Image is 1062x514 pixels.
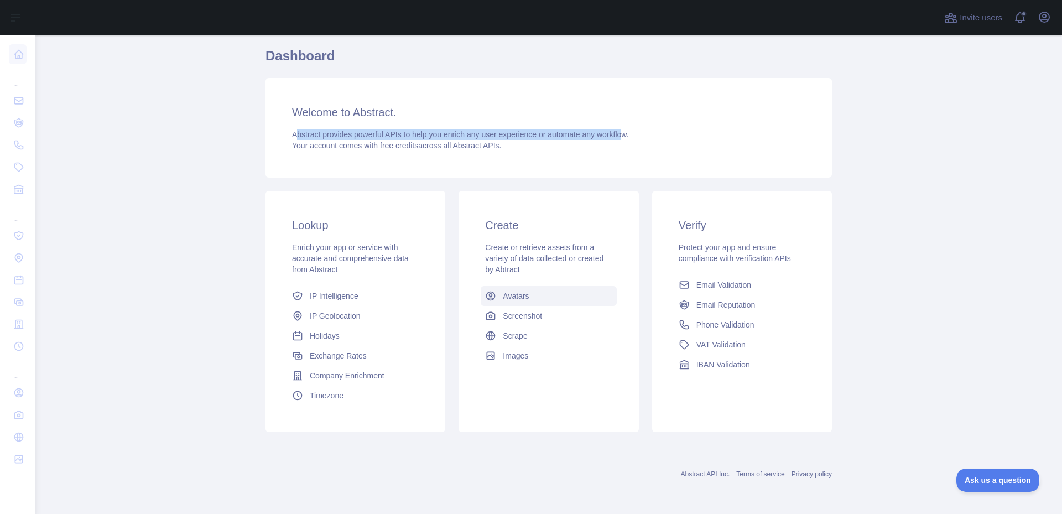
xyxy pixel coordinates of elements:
span: IBAN Validation [696,359,750,370]
a: Avatars [481,286,616,306]
div: ... [9,201,27,224]
span: Invite users [960,12,1002,24]
a: Terms of service [736,470,784,478]
span: IP Geolocation [310,310,361,321]
a: Email Reputation [674,295,810,315]
a: IP Intelligence [288,286,423,306]
span: Exchange Rates [310,350,367,361]
span: Holidays [310,330,340,341]
h1: Dashboard [265,47,832,74]
span: Create or retrieve assets from a variety of data collected or created by Abtract [485,243,603,274]
span: Screenshot [503,310,542,321]
span: Email Reputation [696,299,756,310]
h3: Lookup [292,217,419,233]
span: Avatars [503,290,529,302]
a: Company Enrichment [288,366,423,386]
a: Privacy policy [792,470,832,478]
a: Images [481,346,616,366]
span: VAT Validation [696,339,746,350]
span: Timezone [310,390,343,401]
h3: Verify [679,217,805,233]
span: Phone Validation [696,319,754,330]
iframe: Toggle Customer Support [956,469,1040,492]
h3: Welcome to Abstract. [292,105,805,120]
div: ... [9,359,27,381]
a: Scrape [481,326,616,346]
span: Scrape [503,330,527,341]
a: Email Validation [674,275,810,295]
h3: Create [485,217,612,233]
span: IP Intelligence [310,290,358,302]
span: Email Validation [696,279,751,290]
span: Company Enrichment [310,370,384,381]
span: Images [503,350,528,361]
span: Enrich your app or service with accurate and comprehensive data from Abstract [292,243,409,274]
a: IBAN Validation [674,355,810,375]
a: Abstract API Inc. [681,470,730,478]
span: Protect your app and ensure compliance with verification APIs [679,243,791,263]
span: Abstract provides powerful APIs to help you enrich any user experience or automate any workflow. [292,130,629,139]
a: Timezone [288,386,423,406]
span: Your account comes with across all Abstract APIs. [292,141,501,150]
span: free credits [380,141,418,150]
a: VAT Validation [674,335,810,355]
div: ... [9,66,27,89]
a: Exchange Rates [288,346,423,366]
button: Invite users [942,9,1004,27]
a: Holidays [288,326,423,346]
a: Phone Validation [674,315,810,335]
a: Screenshot [481,306,616,326]
a: IP Geolocation [288,306,423,326]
